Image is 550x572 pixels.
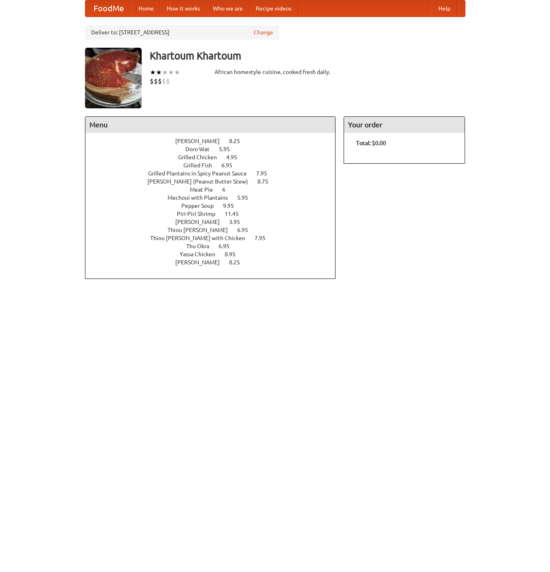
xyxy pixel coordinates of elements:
a: Recipe videos [249,0,298,17]
a: Thiou [PERSON_NAME] with Chicken 7.95 [150,235,280,241]
div: Deliver to: [STREET_ADDRESS] [85,25,279,40]
span: 7.95 [255,235,274,241]
li: ★ [162,68,168,77]
a: Who we are [206,0,249,17]
h4: Your order [344,117,465,133]
a: FoodMe [85,0,132,17]
span: Piri-Piri Shrimp [177,211,223,217]
li: ★ [174,68,180,77]
a: Home [132,0,160,17]
span: Thu Okra [186,243,217,249]
div: African homestyle cuisine, cooked fresh daily. [214,68,336,76]
li: ★ [168,68,174,77]
h3: Khartoum Khartoum [150,48,465,64]
a: Mechoui with Plantains 5.95 [168,194,263,201]
span: Grilled Chicken [178,154,225,160]
span: 8.25 [229,138,248,144]
a: Piri-Piri Shrimp 11.45 [177,211,254,217]
span: 6.95 [219,243,238,249]
span: 9.95 [223,203,242,209]
h4: Menu [85,117,336,133]
span: Grilled Plantains in Spicy Peanut Sauce [148,170,255,177]
span: Pepper Soup [181,203,222,209]
span: Thiou [PERSON_NAME] with Chicken [150,235,253,241]
span: Mechoui with Plantains [168,194,236,201]
li: $ [150,77,154,86]
span: 6.95 [237,227,256,233]
a: Meat Pie 6 [190,186,240,193]
a: [PERSON_NAME] 3.95 [175,219,255,225]
a: Doro Wat 5.95 [185,146,245,152]
span: Doro Wat [185,146,218,152]
span: Thiou [PERSON_NAME] [168,227,236,233]
li: $ [154,77,158,86]
li: $ [162,77,166,86]
span: 4.95 [226,154,245,160]
span: [PERSON_NAME] [175,138,228,144]
span: 5.95 [219,146,238,152]
a: Pepper Soup 9.95 [181,203,249,209]
span: 8.95 [225,251,244,258]
span: 8.75 [257,178,276,185]
span: Grilled Fish [183,162,220,169]
span: Yassa Chicken [180,251,223,258]
a: How it works [160,0,206,17]
li: ★ [156,68,162,77]
span: Meat Pie [190,186,221,193]
span: 6 [222,186,234,193]
a: Grilled Plantains in Spicy Peanut Sauce 7.95 [148,170,282,177]
a: Help [432,0,457,17]
span: [PERSON_NAME] [175,219,228,225]
li: ★ [150,68,156,77]
a: [PERSON_NAME] (Peanut Butter Stew) 8.75 [147,178,283,185]
span: 5.95 [237,194,256,201]
span: 3.95 [229,219,248,225]
span: [PERSON_NAME] [175,259,228,266]
span: 8.25 [229,259,248,266]
span: 6.95 [221,162,240,169]
a: Grilled Fish 6.95 [183,162,247,169]
a: Thu Okra 6.95 [186,243,244,249]
b: Total: $0.00 [356,140,386,146]
a: Grilled Chicken 4.95 [178,154,252,160]
a: Thiou [PERSON_NAME] 6.95 [168,227,263,233]
span: 7.95 [256,170,275,177]
a: [PERSON_NAME] 8.25 [175,259,255,266]
li: $ [158,77,162,86]
span: [PERSON_NAME] (Peanut Butter Stew) [147,178,256,185]
img: angular.jpg [85,48,142,108]
a: [PERSON_NAME] 8.25 [175,138,255,144]
a: Change [254,28,273,36]
span: 11.45 [225,211,247,217]
li: $ [166,77,170,86]
a: Yassa Chicken 8.95 [180,251,251,258]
